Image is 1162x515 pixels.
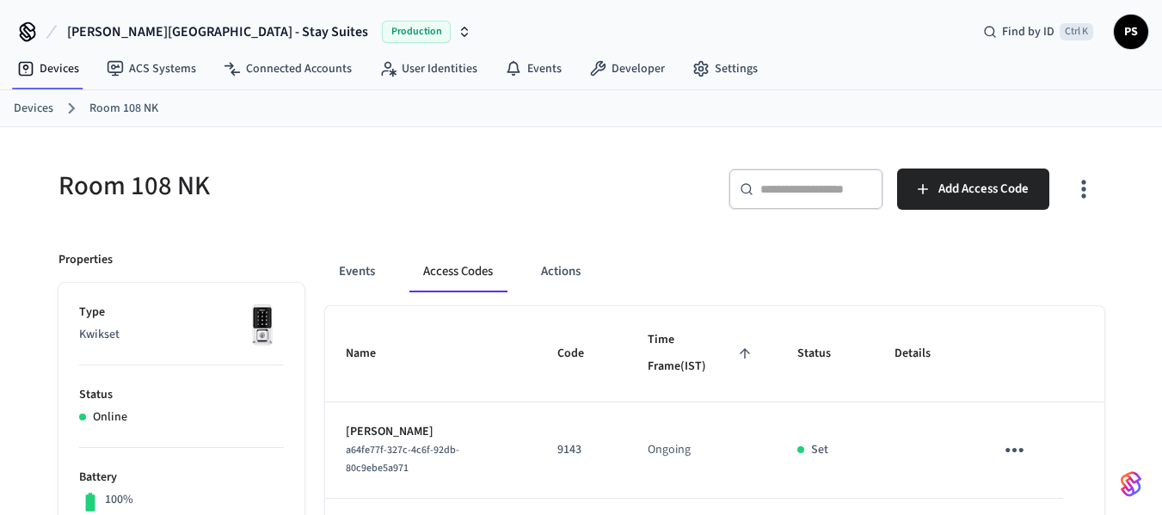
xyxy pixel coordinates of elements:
[93,53,210,84] a: ACS Systems
[79,303,284,322] p: Type
[325,251,389,292] button: Events
[575,53,679,84] a: Developer
[648,327,756,381] span: Time Frame(IST)
[79,469,284,487] p: Battery
[797,340,853,367] span: Status
[627,402,777,499] td: Ongoing
[58,251,113,269] p: Properties
[346,443,459,475] span: a64fe77f-327c-4c6f-92db-80c9ebe5a971
[210,53,366,84] a: Connected Accounts
[1060,23,1093,40] span: Ctrl K
[325,251,1104,292] div: ant example
[527,251,594,292] button: Actions
[89,100,158,118] a: Room 108 NK
[79,326,284,344] p: Kwikset
[557,441,606,459] p: 9143
[897,169,1049,210] button: Add Access Code
[79,386,284,404] p: Status
[895,340,953,367] span: Details
[1002,23,1054,40] span: Find by ID
[346,340,398,367] span: Name
[3,53,93,84] a: Devices
[1114,15,1148,49] button: PS
[346,423,517,441] p: [PERSON_NAME]
[241,303,284,346] img: Kwikset Halo Touchscreen Wifi Enabled Smart Lock, Polished Chrome, Front
[679,53,772,84] a: Settings
[1121,470,1141,498] img: SeamLogoGradient.69752ec5.svg
[409,251,507,292] button: Access Codes
[1116,16,1147,47] span: PS
[67,21,368,42] span: [PERSON_NAME][GEOGRAPHIC_DATA] - Stay Suites
[366,53,491,84] a: User Identities
[811,441,828,459] p: Set
[938,178,1029,200] span: Add Access Code
[557,340,606,367] span: Code
[58,169,571,204] h5: Room 108 NK
[14,100,53,118] a: Devices
[93,408,127,426] p: Online
[382,21,451,43] span: Production
[105,491,133,509] p: 100%
[491,53,575,84] a: Events
[969,16,1107,47] div: Find by IDCtrl K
